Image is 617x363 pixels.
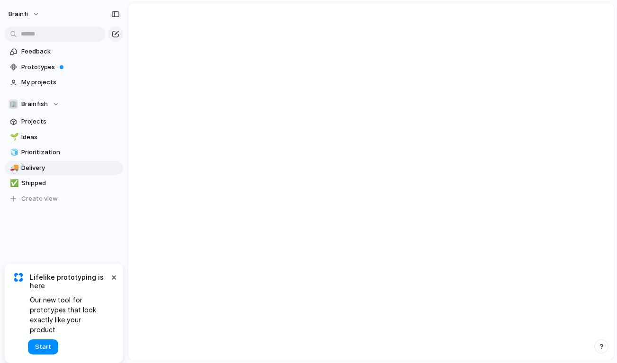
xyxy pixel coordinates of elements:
a: ✅Shipped [5,176,123,190]
a: 🌱Ideas [5,130,123,144]
span: Delivery [21,163,120,173]
a: Feedback [5,44,123,59]
button: 🚚 [9,163,18,173]
span: Feedback [21,47,120,56]
a: Projects [5,115,123,129]
span: Create view [21,194,58,204]
button: 🧊 [9,148,18,157]
button: Dismiss [108,271,119,283]
span: Prioritization [21,148,120,157]
button: brainfi [4,7,45,22]
span: Projects [21,117,120,126]
span: Brainfish [21,99,48,109]
span: Ideas [21,133,120,142]
button: 🌱 [9,133,18,142]
a: Prototypes [5,60,123,74]
span: Shipped [21,178,120,188]
span: Lifelike prototyping is here [30,273,109,290]
div: 🌱 [10,132,17,142]
span: Start [35,342,51,352]
div: 🏢 [9,99,18,109]
span: Prototypes [21,62,120,72]
a: 🚚Delivery [5,161,123,175]
div: ✅ [10,178,17,189]
button: 🏢Brainfish [5,97,123,111]
button: Start [28,339,58,354]
button: ✅ [9,178,18,188]
a: 🧊Prioritization [5,145,123,159]
div: 🧊 [10,147,17,158]
button: Create view [5,192,123,206]
a: My projects [5,75,123,89]
span: My projects [21,78,120,87]
div: 🚚 [10,162,17,173]
span: Our new tool for prototypes that look exactly like your product. [30,295,109,335]
span: brainfi [9,9,28,19]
